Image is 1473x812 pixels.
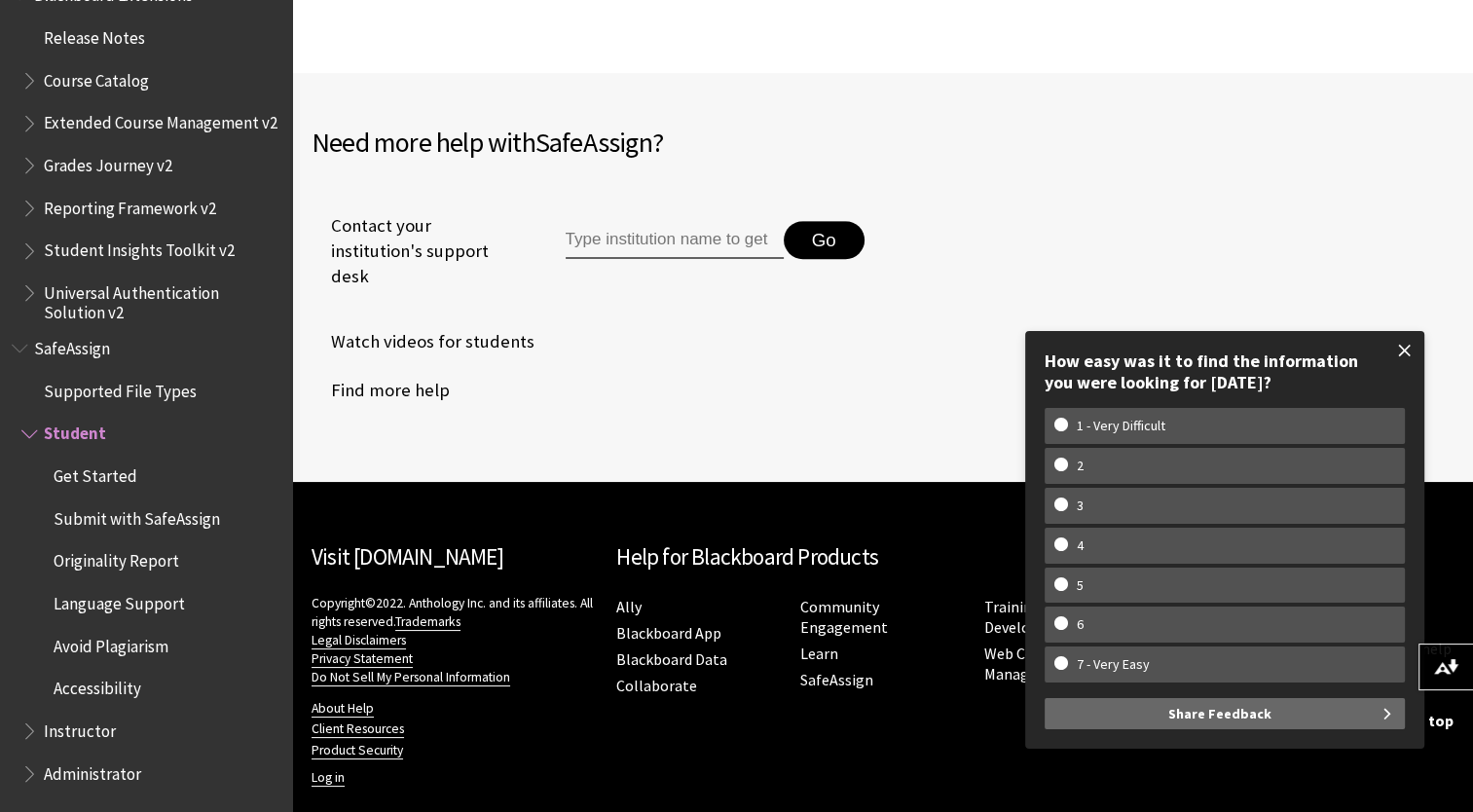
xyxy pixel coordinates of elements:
[1054,498,1106,514] w-span: 3
[34,332,110,358] span: SafeAssign
[616,540,1149,574] h2: Help for Blackboard Products
[44,235,235,261] span: Student Insights Toolkit v2
[312,769,345,787] a: Log in
[54,630,168,656] span: Avoid Plagiarism
[312,632,406,649] a: Legal Disclaimers
[44,277,278,322] span: Universal Authentication Solution v2
[44,757,141,784] span: Administrator
[800,670,873,690] a: SafeAssign
[312,542,503,571] a: Visit [DOMAIN_NAME]
[44,21,145,48] span: Release Notes
[312,720,404,738] a: Client Resources
[800,644,838,664] a: Learn
[1045,351,1405,392] div: How easy was it to find the information you were looking for [DATE]?
[535,125,652,160] span: SafeAssign
[54,545,179,572] span: Originality Report
[54,502,220,529] span: Submit with SafeAssign
[1054,458,1106,474] w-span: 2
[312,669,510,686] a: Do Not Sell My Personal Information
[312,327,534,356] a: Watch videos for students
[566,221,784,260] input: Type institution name to get support
[54,460,137,486] span: Get Started
[1054,537,1106,554] w-span: 4
[984,597,1137,638] a: Training and Development Manager
[12,332,280,790] nav: Book outline for Blackboard SafeAssign
[800,597,888,638] a: Community Engagement
[44,192,216,218] span: Reporting Framework v2
[616,623,721,644] a: Blackboard App
[44,149,172,175] span: Grades Journey v2
[44,375,197,401] span: Supported File Types
[1054,616,1106,633] w-span: 6
[312,213,521,290] span: Contact your institution's support desk
[1168,698,1271,729] span: Share Feedback
[312,650,413,668] a: Privacy Statement
[1054,418,1188,434] w-span: 1 - Very Difficult
[616,676,697,696] a: Collaborate
[312,742,403,759] a: Product Security
[54,673,141,699] span: Accessibility
[44,64,149,91] span: Course Catalog
[44,715,116,741] span: Instructor
[312,594,597,686] p: Copyright©2022. Anthology Inc. and its affiliates. All rights reserved.
[1045,698,1405,729] button: Share Feedback
[616,649,727,670] a: Blackboard Data
[984,644,1095,684] a: Web Community Manager
[44,107,277,133] span: Extended Course Management v2
[784,221,865,260] button: Go
[1054,656,1172,673] w-span: 7 - Very Easy
[1054,577,1106,594] w-span: 5
[616,597,642,617] a: Ally
[312,376,450,405] a: Find more help
[312,122,883,163] h2: Need more help with ?
[44,418,106,444] span: Student
[54,587,185,613] span: Language Support
[312,700,374,718] a: About Help
[395,613,460,631] a: Trademarks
